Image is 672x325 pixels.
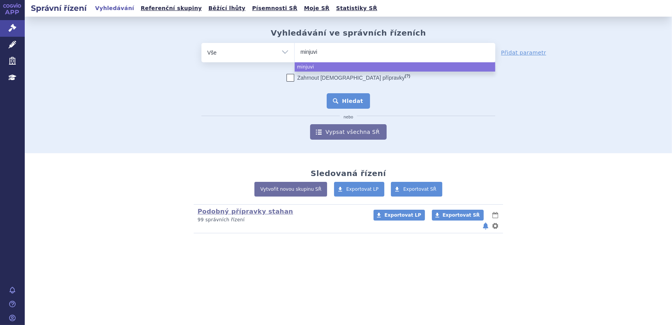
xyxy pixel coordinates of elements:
[334,3,379,14] a: Statistiky SŘ
[287,74,410,82] label: Zahrnout [DEMOGRAPHIC_DATA] přípravky
[403,186,437,192] span: Exportovat SŘ
[346,186,379,192] span: Exportovat LP
[302,3,332,14] a: Moje SŘ
[254,182,327,197] a: Vytvořit novou skupinu SŘ
[391,182,442,197] a: Exportovat SŘ
[443,212,480,218] span: Exportovat SŘ
[310,169,386,178] h2: Sledovaná řízení
[482,221,490,231] button: notifikace
[295,62,495,72] li: minjuvi
[25,3,93,14] h2: Správní řízení
[374,210,425,221] a: Exportovat LP
[491,221,499,231] button: nastavení
[384,212,421,218] span: Exportovat LP
[432,210,484,221] a: Exportovat SŘ
[250,3,300,14] a: Písemnosti SŘ
[491,210,499,220] button: lhůty
[198,217,363,223] p: 99 správních řízení
[198,208,293,215] a: Podobný přípravky stahan
[206,3,248,14] a: Běžící lhůty
[93,3,136,14] a: Vyhledávání
[138,3,204,14] a: Referenční skupiny
[334,182,385,197] a: Exportovat LP
[327,93,370,109] button: Hledat
[310,124,387,140] a: Vypsat všechna SŘ
[340,115,357,120] i: nebo
[405,74,410,79] abbr: (?)
[501,49,546,56] a: Přidat parametr
[271,28,426,38] h2: Vyhledávání ve správních řízeních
